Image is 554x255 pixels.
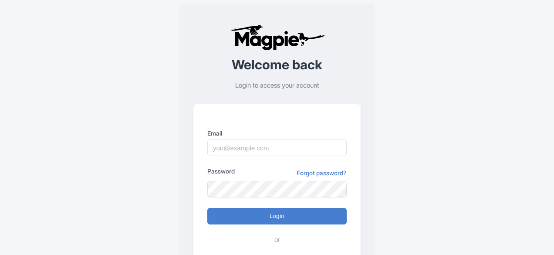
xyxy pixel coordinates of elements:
[297,168,347,177] a: Forgot password?
[193,81,361,91] p: Login to access your account
[228,24,326,51] img: logo-ab69f6fb50320c5b225c76a69d11143b.png
[207,208,347,224] input: Login
[274,235,280,245] span: or
[207,129,347,138] label: Email
[207,139,347,156] input: you@example.com
[193,58,361,72] h2: Welcome back
[207,167,235,176] label: Password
